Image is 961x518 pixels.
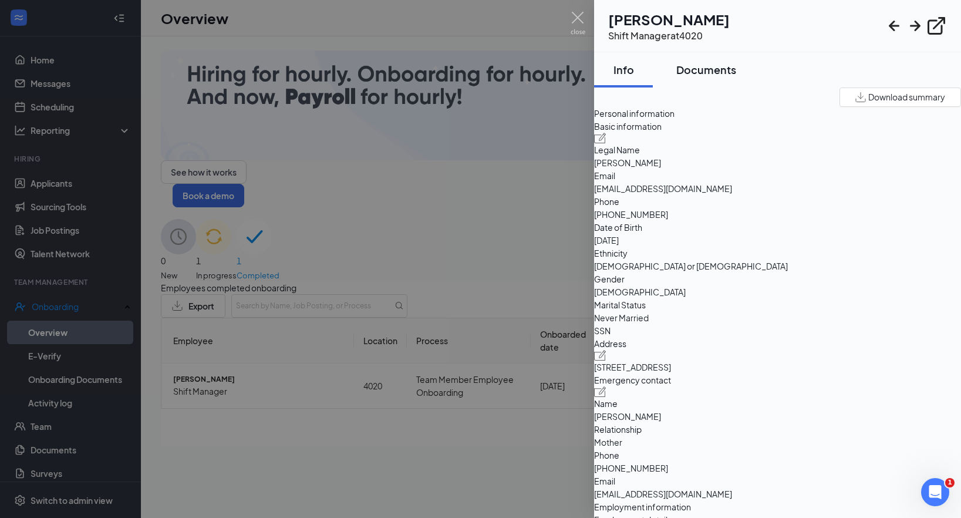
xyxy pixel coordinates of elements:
span: Relationship [594,423,961,436]
span: [DEMOGRAPHIC_DATA] or [DEMOGRAPHIC_DATA] [594,260,961,273]
div: Shift Manager at 4020 [608,29,730,42]
span: [PHONE_NUMBER] [594,208,961,221]
span: Download summary [868,91,945,103]
span: Name [594,397,961,410]
span: [EMAIL_ADDRESS][DOMAIN_NAME] [594,487,961,500]
span: Phone [594,195,961,208]
span: Mother [594,436,961,449]
iframe: Intercom live chat [921,478,949,506]
span: [PERSON_NAME] [594,156,961,169]
span: Date of Birth [594,221,961,234]
span: [EMAIL_ADDRESS][DOMAIN_NAME] [594,182,961,195]
span: Legal Name [594,143,961,156]
span: Phone [594,449,961,462]
span: [PERSON_NAME] [594,410,961,423]
span: [PHONE_NUMBER] [594,462,961,475]
button: Download summary [839,88,961,107]
span: Personal information [594,107,961,120]
h1: [PERSON_NAME] [608,9,730,29]
span: Basic information [594,120,961,133]
div: Documents [676,62,736,77]
span: 1 [945,478,955,487]
span: [STREET_ADDRESS] [594,361,961,374]
span: Gender [594,273,961,285]
svg: ExternalLink [926,15,947,36]
span: SSN [594,324,961,337]
span: Marital Status [594,298,961,311]
span: Employment information [594,500,961,513]
svg: ArrowLeftNew [884,15,905,36]
svg: ArrowRight [905,15,926,36]
span: Ethnicity [594,247,961,260]
span: Address [594,337,961,350]
div: Info [606,62,641,77]
span: Never Married [594,311,961,324]
span: Email [594,169,961,182]
span: Emergency contact [594,374,961,386]
span: [DATE] [594,234,961,247]
span: [DEMOGRAPHIC_DATA] [594,285,961,298]
span: Email [594,475,961,487]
